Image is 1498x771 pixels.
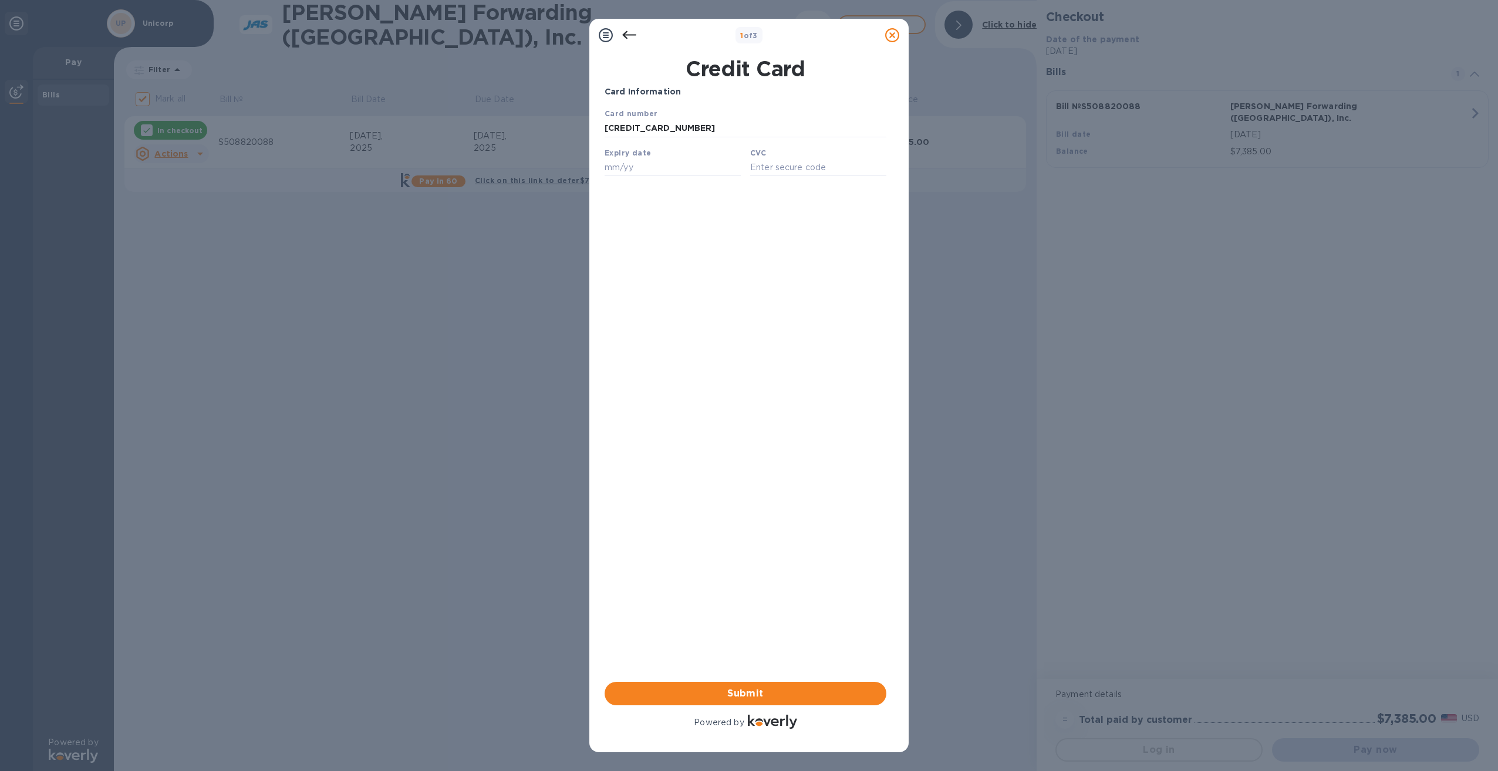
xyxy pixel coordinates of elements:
button: Submit [605,682,886,705]
span: 1 [740,31,743,40]
p: Powered by [694,716,744,729]
b: of 3 [740,31,758,40]
img: Logo [748,715,797,729]
iframe: Your browser does not support iframes [605,107,886,180]
b: Card Information [605,87,681,96]
span: Submit [614,687,877,701]
h1: Credit Card [600,56,891,81]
